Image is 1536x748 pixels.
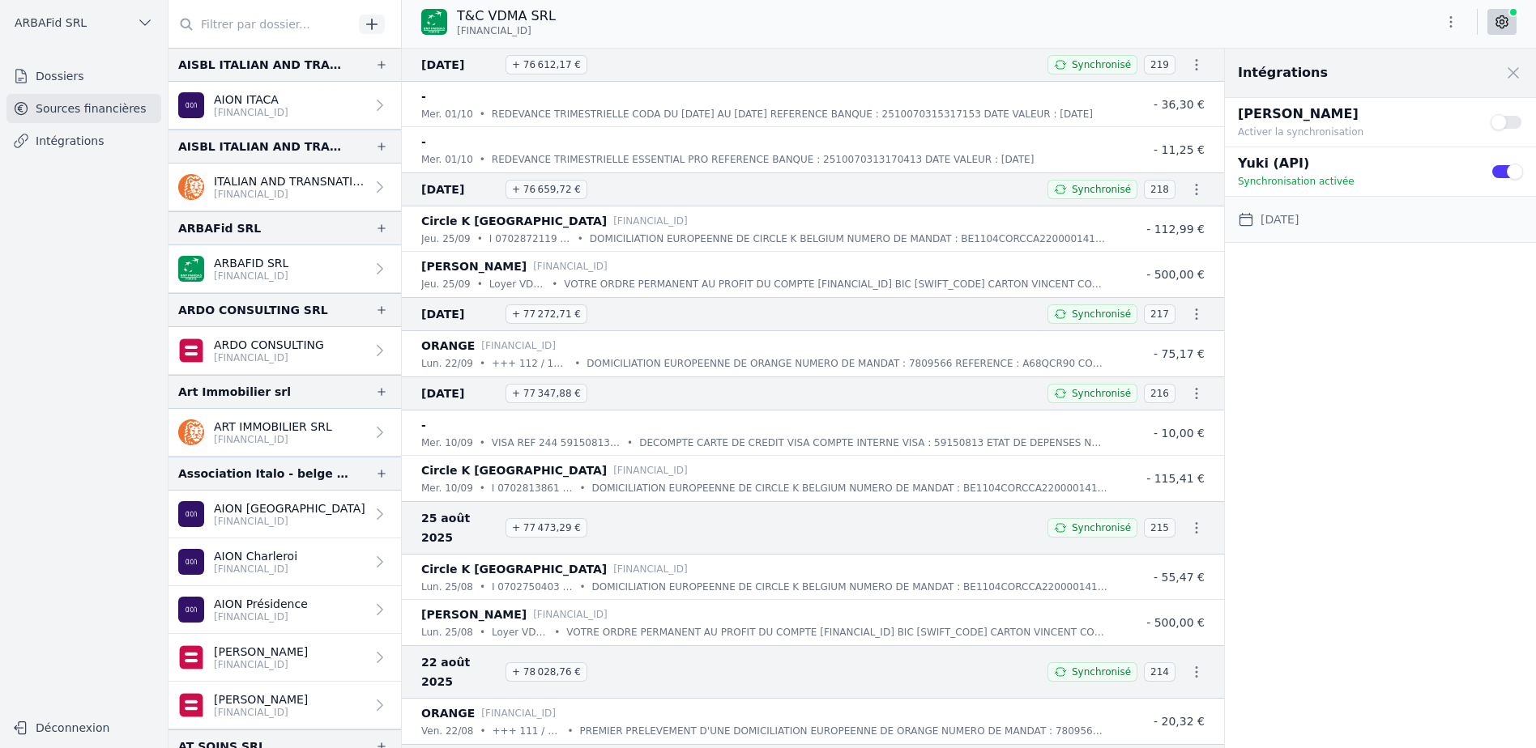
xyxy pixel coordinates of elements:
p: jeu. 25/09 [421,276,471,292]
p: VOTRE ORDRE PERMANENT AU PROFIT DU COMPTE [FINANCIAL_ID] BIC [SWIFT_CODE] CARTON VINCENT COMMUNIC... [566,624,1107,640]
p: lun. 22/09 [421,355,473,372]
p: [FINANCIAL_ID] [214,270,288,283]
p: VOTRE ORDRE PERMANENT AU PROFIT DU COMPTE [FINANCIAL_ID] BIC [SWIFT_CODE] CARTON VINCENT COMMUNIC... [564,276,1107,292]
p: Yuki (API) [1238,154,1471,173]
span: + 77 473,29 € [506,518,587,538]
h2: Intégrations [1238,63,1328,83]
img: ing.png [178,419,204,445]
div: • [480,151,485,168]
img: ing.png [178,174,204,200]
p: ORANGE [421,703,475,723]
p: [PERSON_NAME] [214,644,308,660]
a: ITALIAN AND TRANSNATIONAL ASSOCIATION FOR COMMUNITIES ABROAD AISBL [FINANCIAL_ID] [169,164,401,211]
img: BNP_BE_BUSINESS_GEBABEBB.png [178,256,204,282]
p: AION [GEOGRAPHIC_DATA] [214,500,365,516]
p: [FINANCIAL_ID] [613,462,688,478]
img: belfius-1.png [178,692,204,718]
p: Activer la synchronisation [1238,124,1471,140]
span: 25 août 2025 [421,508,499,547]
span: 22 août 2025 [421,652,499,691]
div: Art Immobilier srl [178,382,291,402]
span: - 20,32 € [1154,715,1205,728]
p: ART IMMOBILIER SRL [214,419,332,435]
div: • [627,435,633,451]
div: • [477,231,483,247]
p: Circle K [GEOGRAPHIC_DATA] [421,559,607,579]
p: ARDO CONSULTING [214,337,324,353]
p: DOMICILIATION EUROPEENNE DE CIRCLE K BELGIUM NUMERO DE MANDAT : BE1104CORCCA22000014115 REFERENCE... [591,480,1107,496]
p: [FINANCIAL_ID] [214,563,297,576]
p: mer. 01/10 [421,106,473,122]
a: Dossiers [6,62,161,91]
p: Loyer VDMA +charges [492,624,548,640]
p: [FINANCIAL_ID] [214,433,332,446]
span: - 55,47 € [1154,571,1205,584]
div: • [554,624,560,640]
p: REDEVANCE TRIMESTRIELLE ESSENTIAL PRO REFERENCE BANQUE : 2510070313170413 DATE VALEUR : [DATE] [492,151,1035,168]
a: ART IMMOBILIER SRL [FINANCIAL_ID] [169,409,401,457]
img: AION_BMPBBEBBXXX.png [178,549,204,575]
p: DOMICILIATION EUROPEENNE DE CIRCLE K BELGIUM NUMERO DE MANDAT : BE1104CORCCA22000014115 REFERENCE... [592,579,1107,595]
p: [PERSON_NAME] [1238,104,1471,124]
a: AION Charleroi [FINANCIAL_ID] [169,538,401,586]
a: Intégrations [6,126,161,155]
p: I 0702750403 R B5780786 //20250821-BEDOA [492,579,574,595]
span: + 77 272,71 € [506,304,587,324]
p: +++ 112 / 1995 / 62116 +++ [492,355,568,372]
p: [PERSON_NAME] [214,691,308,708]
div: • [480,723,485,739]
p: ARBAFID SRL [214,255,288,271]
img: AION_BMPBBEBBXXX.png [178,501,204,527]
div: • [480,480,485,496]
p: DECOMPTE CARTE DE CREDIT VISA COMPTE INTERNE VISA : 59150813 ETAT DE DEPENSES NUMERO 244 REFERENC... [639,435,1107,451]
p: PREMIER PRELEVEMENT D'UNE DOMICILIATION EUROPEENNE DE ORANGE NUMERO DE MANDAT : 7809566 REFERENCE... [580,723,1107,739]
span: 216 [1144,384,1175,403]
a: [PERSON_NAME] [FINANCIAL_ID] [169,682,401,729]
span: 215 [1144,518,1175,538]
span: 219 [1144,55,1175,74]
div: • [579,480,585,496]
span: + 78 028,76 € [506,662,587,682]
span: - 500,00 € [1146,268,1205,281]
div: • [480,435,485,451]
p: [FINANCIAL_ID] [481,705,556,721]
p: - [421,415,426,435]
p: I 0702813861 R B5872997 //20250908-BEDOA [492,480,574,496]
p: ORANGE [421,336,475,355]
p: REDEVANCE TRIMESTRIELLE CODA DU [DATE] AU [DATE] REFERENCE BANQUE : 2510070315317153 DATE VALEUR ... [492,106,1093,122]
span: - 36,30 € [1154,98,1205,111]
p: [FINANCIAL_ID] [214,610,308,623]
div: • [580,579,586,595]
img: BNP_BE_BUSINESS_GEBABEBB.png [421,9,447,35]
p: [FINANCIAL_ID] [214,706,308,719]
p: mer. 01/10 [421,151,473,168]
p: mer. 10/09 [421,480,473,496]
p: [FINANCIAL_ID] [613,213,688,229]
p: [FINANCIAL_ID] [214,351,324,364]
p: Loyer VDMA +charges [489,276,545,292]
span: [DATE] [421,180,499,199]
span: Synchronisé [1072,665,1131,678]
div: • [574,355,580,372]
p: I 0702872119 R B5894341 //20250923-BEDOA [489,231,571,247]
p: [FINANCIAL_ID] [214,106,288,119]
div: AISBL ITALIAN AND TRANSNATIONAL ASSOCIATION FOR COMMUNITIES ABROAD [178,137,349,156]
p: [FINANCIAL_ID] [214,658,308,671]
p: - [421,132,426,151]
p: Circle K [GEOGRAPHIC_DATA] [421,461,607,480]
p: [PERSON_NAME] [421,605,527,624]
button: ARBAFid SRL [6,10,161,36]
span: Synchronisé [1072,58,1131,71]
p: mer. 10/09 [421,435,473,451]
span: 214 [1144,662,1175,682]
p: [FINANCIAL_ID] [613,561,688,577]
p: AION Présidence [214,596,308,612]
span: [DATE] [421,55,499,74]
span: - 75,17 € [1154,347,1205,360]
div: • [480,106,485,122]
a: ARDO CONSULTING [FINANCIAL_ID] [169,327,401,375]
p: ITALIAN AND TRANSNATIONAL ASSOCIATION FOR COMMUNITIES ABROAD AISBL [214,173,365,189]
span: Synchronisé [1072,387,1131,400]
div: • [552,276,557,292]
span: [DATE] [421,384,499,403]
